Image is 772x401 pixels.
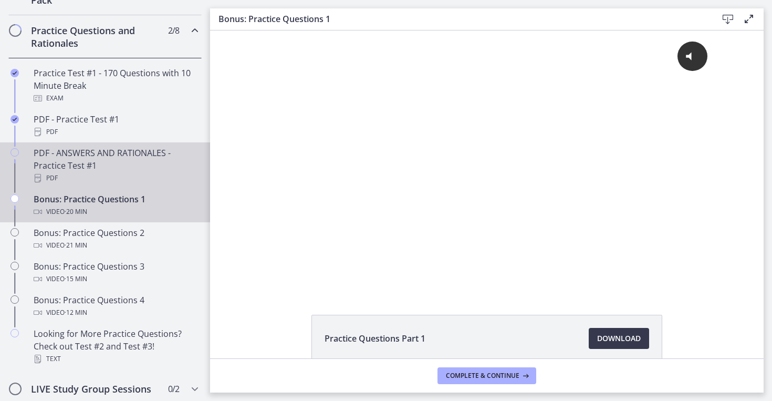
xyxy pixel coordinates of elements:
span: · 12 min [65,306,87,319]
div: Bonus: Practice Questions 3 [34,260,197,285]
span: · 21 min [65,239,87,252]
div: Video [34,273,197,285]
span: Practice Questions Part 1 [325,332,425,345]
h3: Bonus: Practice Questions 1 [218,13,701,25]
i: Completed [11,115,19,124]
iframe: Video Lesson [210,30,764,291]
div: Practice Test #1 - 170 Questions with 10 Minute Break [34,67,197,105]
div: PDF [34,126,197,138]
div: Text [34,353,197,365]
i: Completed [11,69,19,77]
div: Video [34,239,197,252]
div: Exam [34,92,197,105]
span: · 20 min [65,205,87,218]
div: Video [34,306,197,319]
span: Download [597,332,641,345]
span: · 15 min [65,273,87,285]
a: Download [589,328,649,349]
div: Bonus: Practice Questions 1 [34,193,197,218]
h2: LIVE Study Group Sessions [31,383,159,395]
div: Looking for More Practice Questions? Check out Test #2 and Test #3! [34,327,197,365]
div: Bonus: Practice Questions 4 [34,294,197,319]
div: Video [34,205,197,218]
div: PDF - ANSWERS AND RATIONALES - Practice Test #1 [34,147,197,184]
div: PDF - Practice Test #1 [34,113,197,138]
button: Complete & continue [437,367,536,384]
div: PDF [34,172,197,184]
span: Complete & continue [446,372,519,380]
div: Bonus: Practice Questions 2 [34,227,197,252]
span: 0 / 2 [168,383,179,395]
h2: Practice Questions and Rationales [31,24,159,49]
span: 2 / 8 [168,24,179,37]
